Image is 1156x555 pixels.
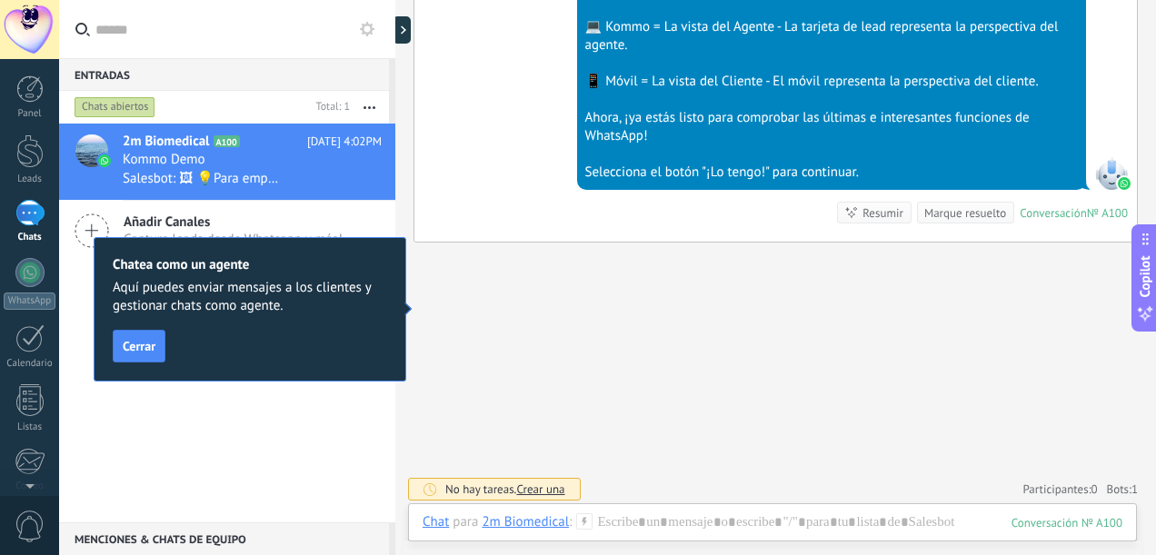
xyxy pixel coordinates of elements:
[113,330,165,362] button: Cerrar
[1095,157,1128,190] span: SalesBot
[1020,205,1087,221] div: Conversación
[350,91,389,124] button: Más
[585,73,1079,91] div: 📱 Móvil = La vista del Cliente - El móvil representa la perspectiva del cliente.
[309,98,350,116] div: Total: 1
[307,133,382,151] span: [DATE] 4:02PM
[4,173,56,185] div: Leads
[113,279,387,315] span: Aquí puedes enviar mensajes a los clientes y gestionar chats como agente.
[1136,255,1154,297] span: Copilot
[585,109,1079,145] div: Ahora, ¡ya estás listo para comprobar las últimas e interesantes funciones de WhatsApp!
[59,124,395,200] a: avataricon2m BiomedicalA100[DATE] 4:02PMKommo DemoSalesbot: 🖼 💡Para empezar, vamos a aclarar cómo...
[862,204,903,222] div: Resumir
[1087,205,1128,221] div: № A100
[59,522,389,555] div: Menciones & Chats de equipo
[4,108,56,120] div: Panel
[59,58,389,91] div: Entradas
[214,135,240,147] span: A100
[393,16,411,44] div: Mostrar
[924,204,1006,222] div: Marque resuelto
[569,513,572,531] span: :
[585,18,1079,55] div: 💻 Kommo = La vista del Agente - La tarjeta de lead representa la perspectiva del agente.
[516,481,564,497] span: Crear una
[123,340,155,352] span: Cerrar
[4,421,56,433] div: Listas
[123,133,210,151] span: 2m Biomedical
[4,358,56,370] div: Calendario
[1107,481,1138,497] span: Bots:
[1091,481,1098,497] span: 0
[124,231,343,248] span: Captura leads desde Whatsapp y más!
[1022,481,1097,497] a: Participantes:0
[1011,515,1122,530] div: 100
[1118,177,1131,190] img: waba.svg
[75,96,155,118] div: Chats abiertos
[4,292,55,310] div: WhatsApp
[123,151,205,169] span: Kommo Demo
[1131,481,1138,497] span: 1
[4,232,56,243] div: Chats
[585,164,1079,182] div: Selecciona el botón "¡Lo tengo!" para continuar.
[453,513,478,531] span: para
[113,256,387,273] h2: Chatea como un agente
[123,170,282,187] span: Salesbot: 🖼 💡Para empezar, vamos a aclarar cómo funciona esto: 💻 Kommo = La vista del Agente - La...
[445,481,565,497] div: No hay tareas.
[482,513,569,530] div: 2m Biomedical
[98,154,111,167] img: icon
[124,213,343,231] span: Añadir Canales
